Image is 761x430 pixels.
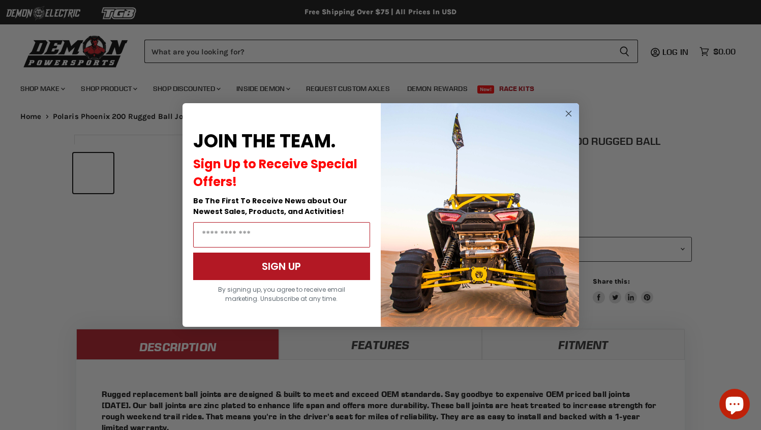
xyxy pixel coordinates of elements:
[716,389,753,422] inbox-online-store-chat: Shopify online store chat
[562,107,575,120] button: Close dialog
[193,128,336,154] span: JOIN THE TEAM.
[218,285,345,303] span: By signing up, you agree to receive email marketing. Unsubscribe at any time.
[381,103,579,327] img: a9095488-b6e7-41ba-879d-588abfab540b.jpeg
[193,196,347,217] span: Be The First To Receive News about Our Newest Sales, Products, and Activities!
[193,253,370,280] button: SIGN UP
[193,222,370,248] input: Email Address
[193,156,357,190] span: Sign Up to Receive Special Offers!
